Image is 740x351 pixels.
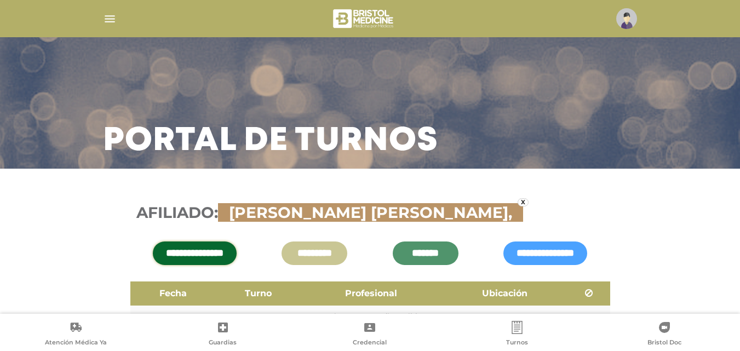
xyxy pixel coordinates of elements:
[296,321,444,349] a: Credencial
[506,338,528,348] span: Turnos
[103,12,117,26] img: Cober_menu-lines-white.svg
[130,281,216,306] th: Fecha
[518,198,529,206] a: x
[444,321,591,349] a: Turnos
[130,306,610,329] td: No existen turnos disponibles.
[442,281,569,306] th: Ubicación
[301,281,442,306] th: Profesional
[223,203,518,222] span: [PERSON_NAME] [PERSON_NAME],
[2,321,150,349] a: Atención Médica Ya
[647,338,681,348] span: Bristol Doc
[590,321,738,349] a: Bristol Doc
[616,8,637,29] img: profile-placeholder.svg
[353,338,387,348] span: Credencial
[216,281,301,306] th: Turno
[136,204,604,222] h3: Afiliado:
[331,5,397,32] img: bristol-medicine-blanco.png
[150,321,297,349] a: Guardias
[209,338,237,348] span: Guardias
[103,127,438,156] h3: Portal de turnos
[45,338,107,348] span: Atención Médica Ya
